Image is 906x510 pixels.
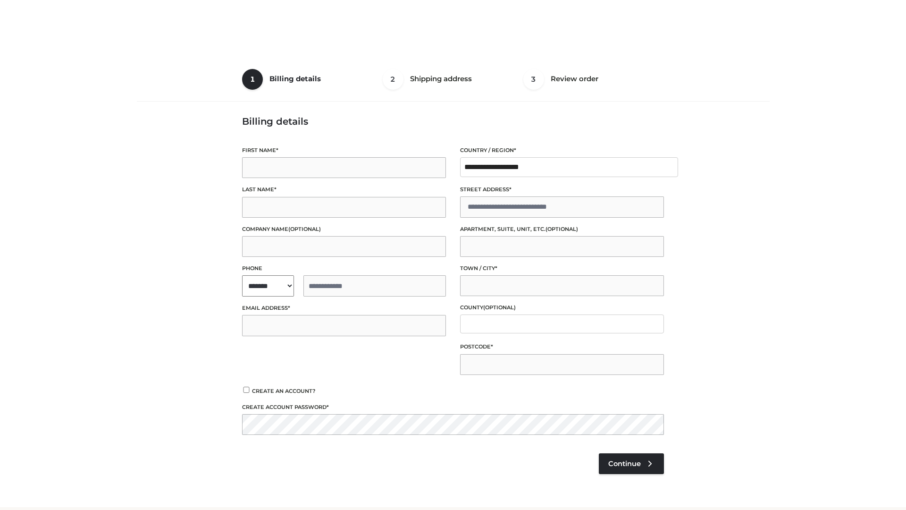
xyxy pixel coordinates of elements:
span: 2 [383,69,403,90]
label: Email address [242,304,446,313]
label: Create account password [242,403,664,412]
span: Review order [551,74,598,83]
span: Create an account? [252,388,316,394]
label: Phone [242,264,446,273]
span: Billing details [269,74,321,83]
label: Country / Region [460,146,664,155]
span: 3 [523,69,544,90]
span: Shipping address [410,74,472,83]
label: Town / City [460,264,664,273]
input: Create an account? [242,387,251,393]
span: 1 [242,69,263,90]
label: Apartment, suite, unit, etc. [460,225,664,234]
span: (optional) [483,304,516,311]
label: Company name [242,225,446,234]
span: (optional) [545,226,578,232]
label: Postcode [460,342,664,351]
span: Continue [608,459,641,468]
h3: Billing details [242,116,664,127]
label: Last name [242,185,446,194]
label: County [460,303,664,312]
label: First name [242,146,446,155]
label: Street address [460,185,664,194]
a: Continue [599,453,664,474]
span: (optional) [288,226,321,232]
